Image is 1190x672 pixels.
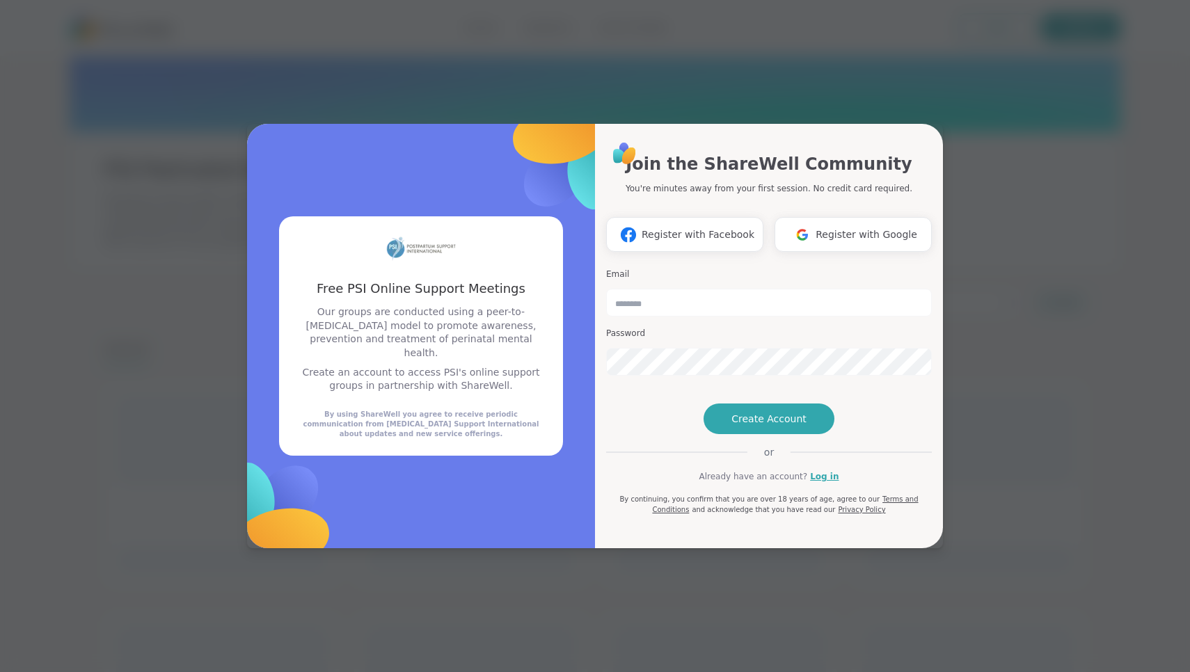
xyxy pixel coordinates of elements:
[296,305,546,360] p: Our groups are conducted using a peer-to-[MEDICAL_DATA] model to promote awareness, prevention an...
[692,506,835,513] span: and acknowledge that you have read our
[731,412,807,426] span: Create Account
[296,410,546,439] div: By using ShareWell you agree to receive periodic communication from [MEDICAL_DATA] Support Intern...
[642,227,754,242] span: Register with Facebook
[615,222,642,248] img: ShareWell Logomark
[775,217,932,252] button: Register with Google
[386,233,456,263] img: partner logo
[838,506,885,513] a: Privacy Policy
[619,495,880,503] span: By continuing, you confirm that you are over 18 years of age, agree to our
[816,227,917,242] span: Register with Google
[606,269,932,280] h3: Email
[747,445,791,459] span: or
[699,470,807,483] span: Already have an account?
[156,397,392,633] img: ShareWell Logomark
[626,152,912,177] h1: Join the ShareWell Community
[296,366,546,393] p: Create an account to access PSI's online support groups in partnership with ShareWell.
[609,138,640,169] img: ShareWell Logo
[789,222,816,248] img: ShareWell Logomark
[606,328,932,339] h3: Password
[296,280,546,297] h3: Free PSI Online Support Meetings
[652,495,918,513] a: Terms and Conditions
[626,182,912,195] p: You're minutes away from your first session. No credit card required.
[704,403,834,434] button: Create Account
[451,39,687,275] img: ShareWell Logomark
[810,470,839,483] a: Log in
[606,217,763,252] button: Register with Facebook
